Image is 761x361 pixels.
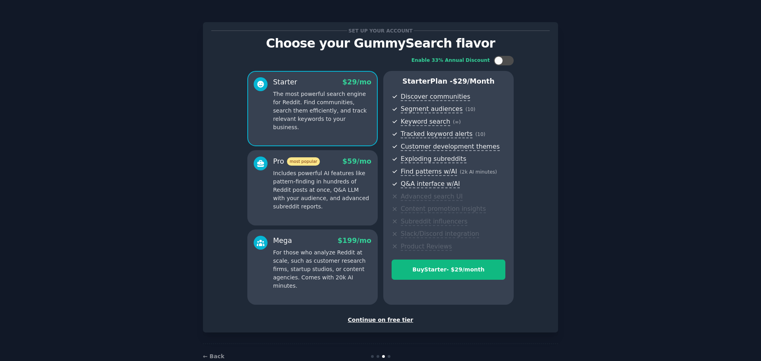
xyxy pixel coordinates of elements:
span: Product Reviews [401,243,452,251]
p: Starter Plan - [392,76,505,86]
span: ( ∞ ) [453,119,461,125]
span: Keyword search [401,118,450,126]
span: $ 199 /mo [338,237,371,244]
span: Content promotion insights [401,205,486,213]
p: Choose your GummySearch flavor [211,36,550,50]
span: Tracked keyword alerts [401,130,472,138]
p: The most powerful search engine for Reddit. Find communities, search them efficiently, and track ... [273,90,371,132]
span: Q&A interface w/AI [401,180,460,188]
span: $ 29 /mo [342,78,371,86]
span: ( 10 ) [475,132,485,137]
span: Exploding subreddits [401,155,466,163]
span: $ 59 /mo [342,157,371,165]
div: Buy Starter - $ 29 /month [392,265,505,274]
div: Enable 33% Annual Discount [411,57,490,64]
span: most popular [287,157,320,166]
span: Subreddit influencers [401,218,467,226]
div: Mega [273,236,292,246]
span: ( 2k AI minutes ) [460,169,497,175]
span: Advanced search UI [401,193,463,201]
span: Find patterns w/AI [401,168,457,176]
div: Continue on free tier [211,316,550,324]
span: Segment audiences [401,105,463,113]
p: Includes powerful AI features like pattern-finding in hundreds of Reddit posts at once, Q&A LLM w... [273,169,371,211]
span: Set up your account [347,27,414,35]
span: Customer development themes [401,143,500,151]
span: Discover communities [401,93,470,101]
div: Starter [273,77,297,87]
span: ( 10 ) [465,107,475,112]
div: Pro [273,157,320,166]
span: $ 29 /month [453,77,495,85]
button: BuyStarter- $29/month [392,260,505,280]
span: Slack/Discord integration [401,230,479,238]
p: For those who analyze Reddit at scale, such as customer research firms, startup studios, or conte... [273,248,371,290]
a: ← Back [203,353,224,359]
